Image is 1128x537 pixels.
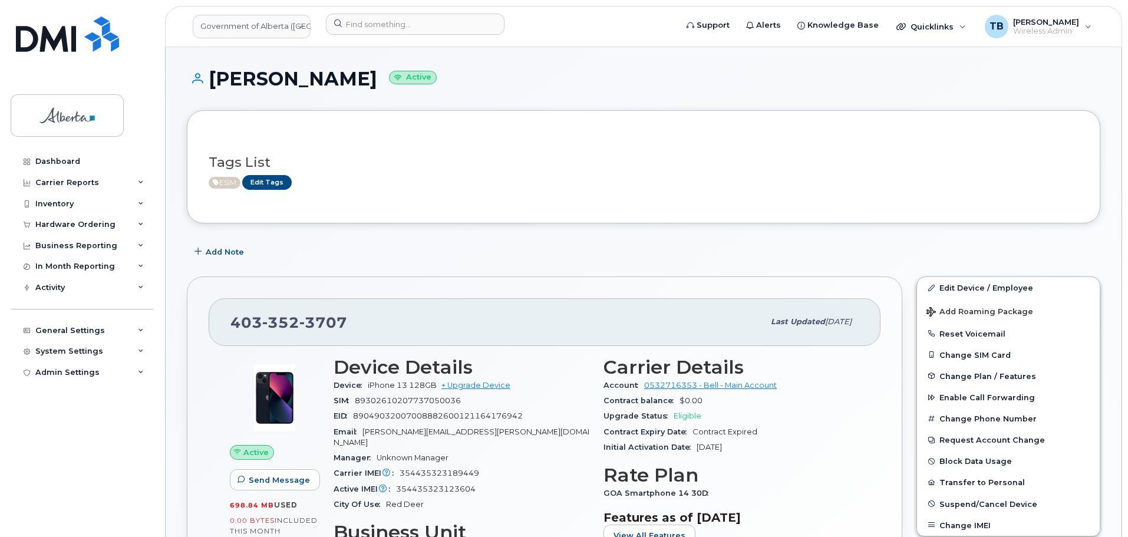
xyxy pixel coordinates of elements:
[334,411,353,420] span: EID
[603,411,674,420] span: Upgrade Status
[697,443,722,452] span: [DATE]
[917,472,1100,493] button: Transfer to Personal
[603,396,680,405] span: Contract balance
[334,427,362,436] span: Email
[917,277,1100,298] a: Edit Device / Employee
[603,427,692,436] span: Contract Expiry Date
[603,357,859,378] h3: Carrier Details
[603,381,644,390] span: Account
[243,447,269,458] span: Active
[355,396,461,405] span: 89302610207737050036
[368,381,437,390] span: iPhone 13 128GB
[917,365,1100,387] button: Change Plan / Features
[274,500,298,509] span: used
[674,411,701,420] span: Eligible
[939,371,1036,380] span: Change Plan / Features
[926,307,1033,318] span: Add Roaming Package
[334,381,368,390] span: Device
[230,469,320,490] button: Send Message
[917,299,1100,323] button: Add Roaming Package
[209,177,240,189] span: Active
[825,317,852,326] span: [DATE]
[917,429,1100,450] button: Request Account Change
[377,453,448,462] span: Unknown Manager
[230,516,275,525] span: 0.00 Bytes
[386,500,424,509] span: Red Deer
[230,516,318,535] span: included this month
[680,396,702,405] span: $0.00
[187,68,1100,89] h1: [PERSON_NAME]
[242,175,292,190] a: Edit Tags
[334,500,386,509] span: City Of Use
[396,485,476,493] span: 354435323123604
[917,408,1100,429] button: Change Phone Number
[603,510,859,525] h3: Features as of [DATE]
[603,464,859,486] h3: Rate Plan
[334,469,400,477] span: Carrier IMEI
[299,314,347,331] span: 3707
[603,443,697,452] span: Initial Activation Date
[262,314,299,331] span: 352
[917,450,1100,472] button: Block Data Usage
[917,344,1100,365] button: Change SIM Card
[441,381,510,390] a: + Upgrade Device
[334,427,589,447] span: [PERSON_NAME][EMAIL_ADDRESS][PERSON_NAME][DOMAIN_NAME]
[334,453,377,462] span: Manager
[389,71,437,84] small: Active
[334,357,589,378] h3: Device Details
[939,393,1035,402] span: Enable Call Forwarding
[939,499,1037,508] span: Suspend/Cancel Device
[603,489,714,498] span: GOA Smartphone 14 30D
[230,501,274,509] span: 698.84 MB
[209,155,1078,170] h3: Tags List
[353,411,523,420] span: 89049032007008882600121164176942
[917,387,1100,408] button: Enable Call Forwarding
[400,469,479,477] span: 354435323189449
[187,241,254,262] button: Add Note
[917,323,1100,344] button: Reset Voicemail
[230,314,347,331] span: 403
[771,317,825,326] span: Last updated
[917,493,1100,515] button: Suspend/Cancel Device
[239,363,310,433] img: image20231002-3703462-1ig824h.jpeg
[692,427,757,436] span: Contract Expired
[334,396,355,405] span: SIM
[249,475,310,486] span: Send Message
[334,485,396,493] span: Active IMEI
[644,381,777,390] a: 0532716353 - Bell - Main Account
[917,515,1100,536] button: Change IMEI
[206,246,244,258] span: Add Note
